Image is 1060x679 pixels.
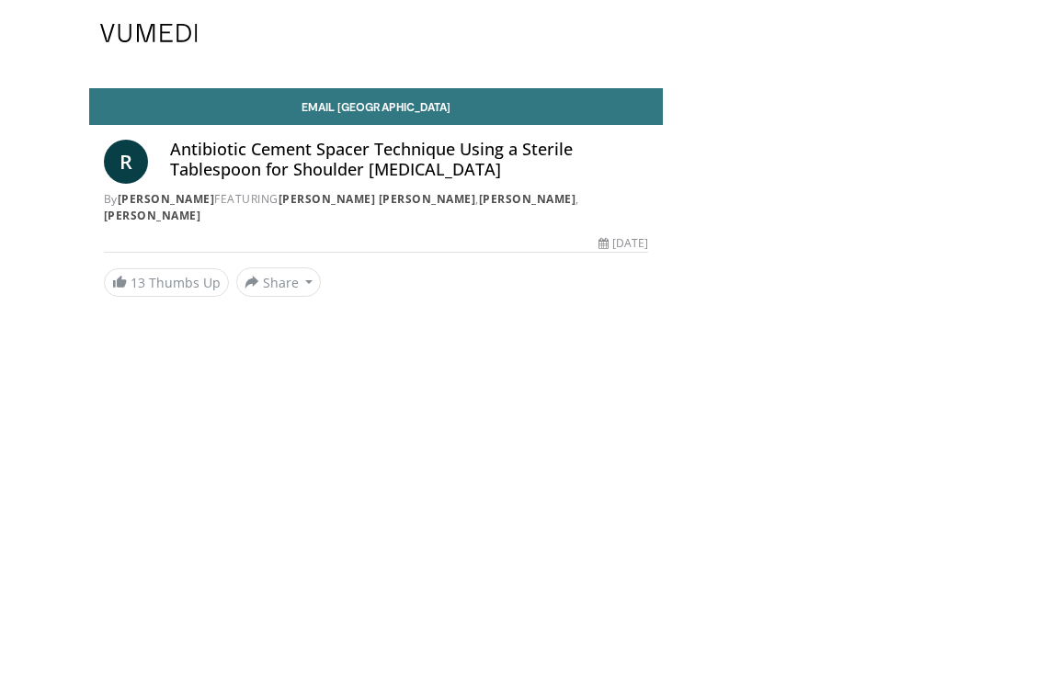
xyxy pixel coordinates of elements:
a: [PERSON_NAME] [479,191,576,207]
a: [PERSON_NAME] [PERSON_NAME] [279,191,476,207]
span: 13 [131,274,145,291]
a: 13 Thumbs Up [104,268,229,297]
a: Email [GEOGRAPHIC_DATA] [89,88,664,125]
div: [DATE] [598,235,648,252]
img: VuMedi Logo [100,24,198,42]
a: R [104,140,148,184]
a: [PERSON_NAME] [118,191,215,207]
button: Share [236,267,322,297]
div: By FEATURING , , [104,191,649,224]
a: [PERSON_NAME] [104,208,201,223]
h4: Antibiotic Cement Spacer Technique Using a Sterile Tablespoon for Shoulder [MEDICAL_DATA] [170,140,649,179]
